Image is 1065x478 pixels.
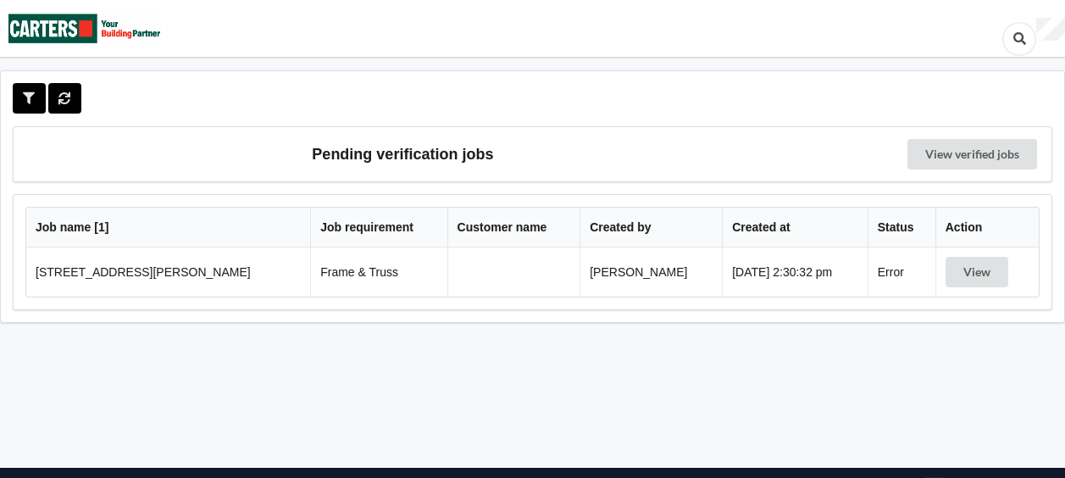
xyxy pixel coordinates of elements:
[907,139,1037,170] a: View verified jobs
[26,208,310,247] th: Job name [ 1 ]
[722,208,867,247] th: Created at
[722,247,867,297] td: [DATE] 2:30:32 pm
[25,139,780,170] h3: Pending verification jobs
[1036,18,1065,42] div: User Profile
[310,247,447,297] td: Frame & Truss
[26,247,310,297] td: [STREET_ADDRESS][PERSON_NAME]
[946,257,1008,287] button: View
[868,247,935,297] td: Error
[868,208,935,247] th: Status
[310,208,447,247] th: Job requirement
[935,208,1039,247] th: Action
[8,1,161,56] img: Carters
[946,265,1012,279] a: View
[580,247,722,297] td: [PERSON_NAME]
[447,208,580,247] th: Customer name
[580,208,722,247] th: Created by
